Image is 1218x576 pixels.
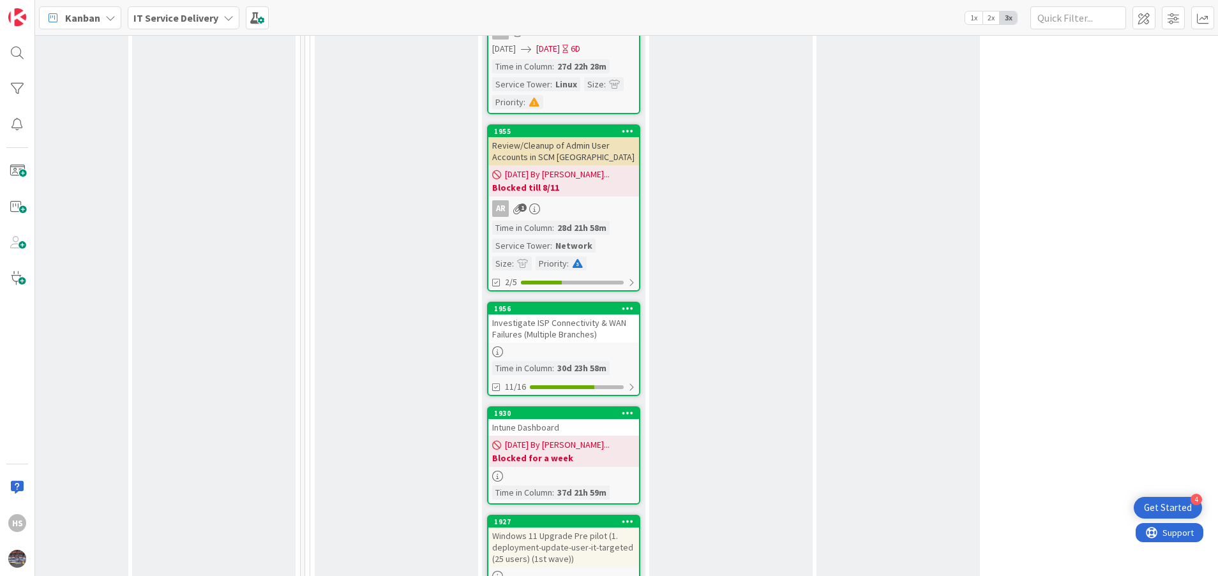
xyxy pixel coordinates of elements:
span: : [552,59,554,73]
div: Service Tower [492,239,550,253]
span: [DATE] By [PERSON_NAME]... [505,168,610,181]
div: 30d 23h 58m [554,361,610,375]
b: Blocked till 8/11 [492,181,635,194]
img: Visit kanbanzone.com [8,8,26,26]
div: 1930Intune Dashboard [488,408,639,436]
div: 1955Review/Cleanup of Admin User Accounts in SCM [GEOGRAPHIC_DATA] [488,126,639,165]
div: Intune Dashboard [488,419,639,436]
div: 4 [1191,494,1202,505]
div: AR [488,200,639,217]
a: 1956Investigate ISP Connectivity & WAN Failures (Multiple Branches)Time in Column:30d 23h 58m11/16 [487,302,640,396]
div: Get Started [1144,501,1192,514]
span: 3x [1000,11,1017,24]
div: Linux [552,77,580,91]
a: 1955Review/Cleanup of Admin User Accounts in SCM [GEOGRAPHIC_DATA][DATE] By [PERSON_NAME]...Block... [487,124,640,292]
div: Review/Cleanup of Admin User Accounts in SCM [GEOGRAPHIC_DATA] [488,137,639,165]
span: : [552,361,554,375]
div: 27d 22h 28m [554,59,610,73]
div: Time in Column [492,221,552,235]
div: Investigate ISP Connectivity & WAN Failures (Multiple Branches) [488,314,639,343]
div: Time in Column [492,485,552,499]
span: Support [27,2,58,17]
span: 11/16 [505,380,526,394]
img: avatar [8,550,26,568]
div: AR [492,200,509,217]
span: 1x [965,11,982,24]
div: 1956Investigate ISP Connectivity & WAN Failures (Multiple Branches) [488,303,639,343]
div: 1955 [494,127,639,136]
div: 37d 21h 59m [554,485,610,499]
div: Size [584,77,604,91]
div: 1927 [488,516,639,528]
span: [DATE] [492,42,516,55]
div: Time in Column [492,361,552,375]
b: IT Service Delivery [133,11,218,24]
div: 6D [571,42,580,55]
div: Size [492,256,512,270]
span: Kanban [65,10,100,26]
a: 1930Intune Dashboard[DATE] By [PERSON_NAME]...Blocked for a weekTime in Column:37d 21h 59m [487,406,640,505]
span: : [567,256,569,270]
div: Time in Column [492,59,552,73]
div: 1930 [488,408,639,419]
div: Priority [536,256,567,270]
div: 28d 21h 58m [554,221,610,235]
span: : [552,221,554,235]
span: : [512,256,514,270]
div: 1927Windows 11 Upgrade Pre pilot (1. deployment-update-user-it-targeted (25 users) (1st wave)) [488,516,639,567]
div: Network [552,239,596,253]
span: : [523,95,525,109]
div: 1956 [494,304,639,313]
div: 1956 [488,303,639,314]
div: Windows 11 Upgrade Pre pilot (1. deployment-update-user-it-targeted (25 users) (1st wave)) [488,528,639,567]
span: [DATE] By [PERSON_NAME]... [505,438,610,452]
span: : [550,239,552,253]
span: [DATE] [536,42,560,55]
b: Blocked for a week [492,452,635,464]
input: Quick Filter... [1030,6,1126,29]
span: : [552,485,554,499]
div: Priority [492,95,523,109]
div: 1930 [494,409,639,418]
div: 1955 [488,126,639,137]
div: HS [8,514,26,532]
div: Service Tower [492,77,550,91]
div: Open Get Started checklist, remaining modules: 4 [1134,497,1202,519]
span: 2x [982,11,1000,24]
span: 1 [518,203,527,212]
span: : [550,77,552,91]
span: 2/5 [505,276,517,289]
div: 1927 [494,517,639,526]
span: : [604,77,606,91]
